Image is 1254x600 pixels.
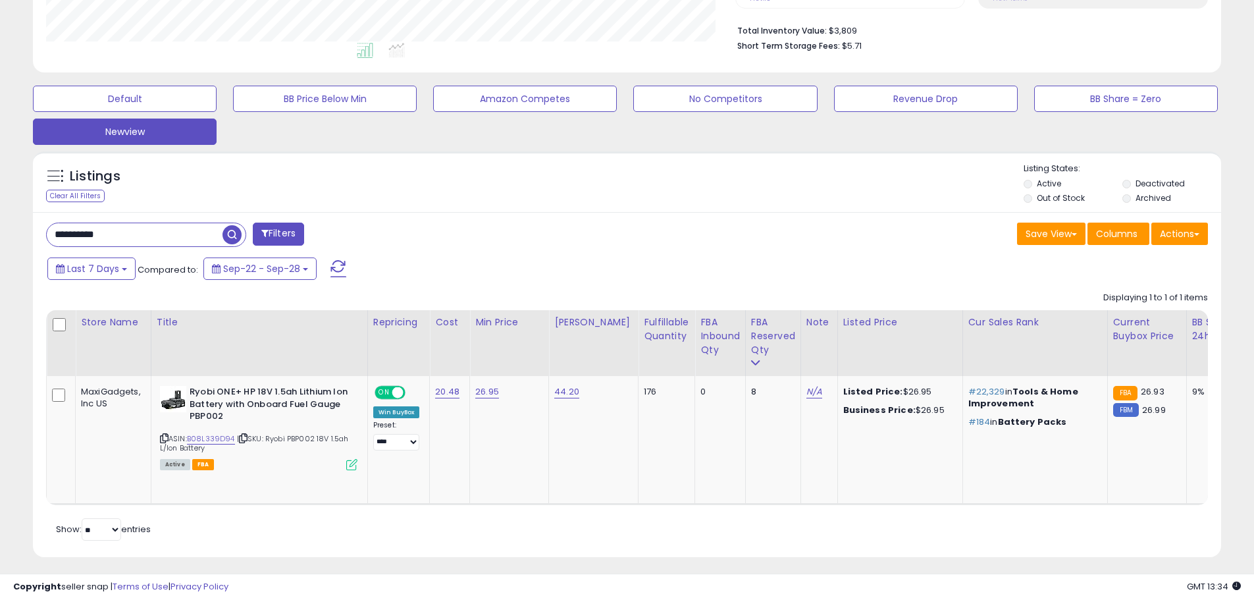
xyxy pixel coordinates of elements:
button: Sep-22 - Sep-28 [203,258,317,280]
div: Displaying 1 to 1 of 1 items [1103,292,1208,304]
div: Repricing [373,315,425,329]
span: ON [376,387,392,398]
div: Win BuyBox [373,406,420,418]
div: Preset: [373,421,420,450]
div: Cost [435,315,464,329]
span: Show: entries [56,523,151,535]
div: Current Buybox Price [1113,315,1181,343]
label: Archived [1136,192,1171,204]
strong: Copyright [13,580,61,593]
div: 8 [751,386,791,398]
div: Store Name [81,315,145,329]
div: ASIN: [160,386,357,469]
button: Filters [253,223,304,246]
div: $26.95 [843,386,953,398]
a: Privacy Policy [170,580,228,593]
button: BB Price Below Min [233,86,417,112]
div: [PERSON_NAME] [554,315,633,329]
div: 0 [700,386,735,398]
div: 9% [1192,386,1236,398]
label: Deactivated [1136,178,1185,189]
span: #184 [968,416,991,428]
p: in [968,416,1097,428]
div: Clear All Filters [46,190,105,202]
span: Sep-22 - Sep-28 [223,262,300,275]
button: Last 7 Days [47,258,136,280]
span: Battery Packs [998,416,1067,428]
a: 20.48 [435,385,459,398]
span: 26.99 [1142,404,1166,416]
div: Fulfillable Quantity [644,315,689,343]
img: 415-9ylerPL._SL40_.jpg [160,386,186,412]
button: No Competitors [633,86,817,112]
b: Ryobi ONE+ HP 18V 1.5ah Lithium Ion Battery with Onboard Fuel Gauge PBP002 [190,386,350,426]
b: Total Inventory Value: [737,25,827,36]
span: Last 7 Days [67,262,119,275]
b: Listed Price: [843,385,903,398]
label: Active [1037,178,1061,189]
a: 26.95 [475,385,499,398]
div: 176 [644,386,685,398]
span: | SKU: Ryobi PBP002 18V 1.5ah L/Ion Battery [160,433,349,453]
label: Out of Stock [1037,192,1085,204]
span: #22,329 [968,385,1005,398]
span: Tools & Home Improvement [968,385,1078,410]
b: Short Term Storage Fees: [737,40,840,51]
div: Title [157,315,362,329]
span: FBA [192,459,215,470]
span: 26.93 [1141,385,1164,398]
small: FBM [1113,403,1139,417]
span: All listings currently available for purchase on Amazon [160,459,190,470]
b: Business Price: [843,404,916,416]
div: FBA inbound Qty [700,315,740,357]
a: Terms of Use [113,580,169,593]
button: Revenue Drop [834,86,1018,112]
button: Newview [33,119,217,145]
div: FBA Reserved Qty [751,315,795,357]
span: Compared to: [138,263,198,276]
button: Default [33,86,217,112]
div: BB Share 24h. [1192,315,1240,343]
div: Min Price [475,315,543,329]
div: Note [806,315,832,329]
button: Save View [1017,223,1085,245]
small: FBA [1113,386,1137,400]
button: BB Share = Zero [1034,86,1218,112]
div: Listed Price [843,315,957,329]
button: Columns [1087,223,1149,245]
span: OFF [404,387,425,398]
p: Listing States: [1024,163,1221,175]
div: $26.95 [843,404,953,416]
li: $3,809 [737,22,1198,38]
button: Amazon Competes [433,86,617,112]
a: N/A [806,385,822,398]
div: seller snap | | [13,581,228,593]
p: in [968,386,1097,410]
h5: Listings [70,167,120,186]
span: Columns [1096,227,1137,240]
a: B08L339D94 [187,433,235,445]
a: 44.20 [554,385,579,398]
button: Actions [1151,223,1208,245]
div: Cur Sales Rank [968,315,1102,329]
span: 2025-10-6 13:34 GMT [1187,580,1241,593]
div: MaxiGadgets, Inc US [81,386,141,410]
span: $5.71 [842,40,862,52]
